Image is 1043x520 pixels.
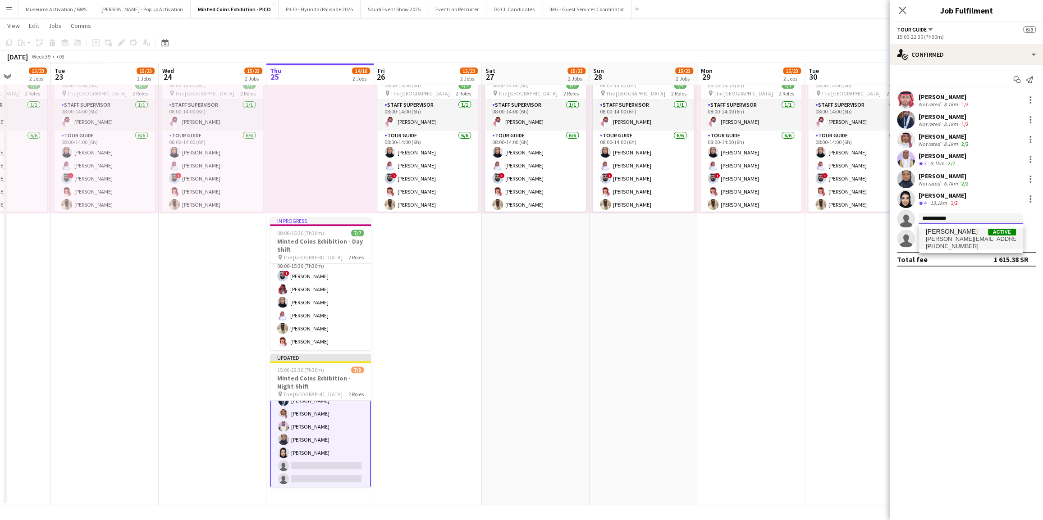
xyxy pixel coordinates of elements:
[61,82,98,89] span: 08:00-14:00 (6h)
[270,237,371,253] h3: Minted Coins Exhibition - Day Shift
[361,0,428,18] button: Saudi Event Show 2025
[675,68,693,74] span: 15/23
[674,82,686,89] span: 7/7
[821,90,881,97] span: The [GEOGRAPHIC_DATA]
[18,0,94,18] button: Museums Activation / BWS
[352,68,370,74] span: 14/16
[27,82,40,89] span: 7/7
[919,180,942,187] div: Not rated
[270,374,371,390] h3: Minted Coins Exhibition - Night Shift
[485,131,586,226] app-card-role: Tour Guide6/608:00-14:00 (6h)[PERSON_NAME][PERSON_NAME]![PERSON_NAME][PERSON_NAME][PERSON_NAME]
[7,22,20,30] span: View
[701,67,713,75] span: Mon
[919,191,966,199] div: [PERSON_NAME]
[240,90,256,97] span: 2 Roles
[277,230,324,236] span: 08:00-15:30 (7h30m)
[284,271,289,276] span: !
[161,72,174,82] span: 24
[808,131,909,226] app-card-role: Tour Guide6/608:00-14:00 (6h)[PERSON_NAME][PERSON_NAME]![PERSON_NAME][PERSON_NAME][PERSON_NAME]
[176,173,181,178] span: !
[135,82,148,89] span: 7/7
[919,152,966,160] div: [PERSON_NAME]
[897,26,934,33] button: Tour Guide
[897,255,928,264] div: Total fee
[815,82,852,89] span: 08:00-14:00 (6h)
[593,67,604,75] span: Sun
[283,391,343,398] span: The [GEOGRAPHIC_DATA]
[942,101,960,108] div: 8.1km
[676,75,693,82] div: 2 Jobs
[808,100,909,131] app-card-role: Staff Supervisor1/108:00-14:00 (6h)[PERSON_NAME]
[592,72,604,82] span: 28
[542,0,631,18] button: IMG - Guest Services Coordinator
[961,140,969,147] app-skills-label: 2/2
[897,33,1036,40] div: 15:00-22:30 (7h30m)
[563,90,579,97] span: 2 Roles
[929,199,949,207] div: 13.1km
[808,78,909,212] div: 08:00-14:00 (6h)7/7 The [GEOGRAPHIC_DATA]2 RolesStaff Supervisor1/108:00-14:00 (6h)[PERSON_NAME]T...
[926,228,978,235] span: Reema Almutairi
[377,78,478,212] app-job-card: 08:00-14:00 (6h)7/7 The [GEOGRAPHIC_DATA]2 RolesStaff Supervisor1/108:00-14:00 (6h)[PERSON_NAME]T...
[700,78,801,212] app-job-card: 08:00-14:00 (6h)7/7 The [GEOGRAPHIC_DATA]2 RolesStaff Supervisor1/108:00-14:00 (6h)[PERSON_NAME]T...
[351,230,364,236] span: 7/7
[348,254,364,261] span: 2 Roles
[700,131,801,226] app-card-role: Tour Guide6/608:00-14:00 (6h)[PERSON_NAME][PERSON_NAME]![PERSON_NAME][PERSON_NAME][PERSON_NAME]
[485,100,586,131] app-card-role: Staff Supervisor1/108:00-14:00 (6h)[PERSON_NAME]
[162,100,263,131] app-card-role: Staff Supervisor1/108:00-14:00 (6h)[PERSON_NAME]
[48,22,62,30] span: Jobs
[942,121,960,127] div: 8.1km
[245,75,262,82] div: 2 Jobs
[376,72,385,82] span: 26
[390,90,450,97] span: The [GEOGRAPHIC_DATA]
[428,0,486,18] button: EventLab Recruiter
[162,78,263,212] app-job-card: 08:00-14:00 (6h)7/7 The [GEOGRAPHIC_DATA]2 RolesStaff Supervisor1/108:00-14:00 (6h)[PERSON_NAME]T...
[924,199,927,206] span: 4
[137,75,154,82] div: 2 Jobs
[55,67,65,75] span: Tue
[567,68,586,74] span: 15/23
[919,101,942,108] div: Not rated
[782,82,794,89] span: 7/7
[890,44,1043,65] div: Confirmed
[243,82,256,89] span: 7/7
[283,254,343,261] span: The [GEOGRAPHIC_DATA]
[352,75,370,82] div: 2 Jobs
[890,5,1043,16] h3: Job Fulfilment
[169,82,206,89] span: 08:00-14:00 (6h)
[270,67,281,75] span: Thu
[593,78,694,212] div: 08:00-14:00 (6h)7/7 The [GEOGRAPHIC_DATA]2 RolesStaff Supervisor1/108:00-14:00 (6h)[PERSON_NAME]T...
[56,53,64,60] div: +03
[54,78,155,212] app-job-card: 08:00-14:00 (6h)7/7 The [GEOGRAPHIC_DATA]2 RolesStaff Supervisor1/108:00-14:00 (6h)[PERSON_NAME]T...
[568,75,585,82] div: 2 Jobs
[948,160,955,167] app-skills-label: 2/2
[54,131,155,226] app-card-role: Tour Guide6/608:00-14:00 (6h)[PERSON_NAME][PERSON_NAME]![PERSON_NAME][PERSON_NAME][PERSON_NAME]
[1023,26,1036,33] span: 6/9
[924,160,927,167] span: 3
[926,235,1016,243] span: reema.abdullah.ab@gmail.com
[29,68,47,74] span: 15/23
[25,90,40,97] span: 2 Roles
[485,67,495,75] span: Sat
[485,78,586,212] app-job-card: 08:00-14:00 (6h)7/7 The [GEOGRAPHIC_DATA]2 RolesStaff Supervisor1/108:00-14:00 (6h)[PERSON_NAME]T...
[270,254,371,350] app-card-role: Tour Guide6/608:00-15:30 (7h30m)![PERSON_NAME][PERSON_NAME][PERSON_NAME][PERSON_NAME][PERSON_NAME...
[391,173,397,178] span: !
[600,82,636,89] span: 08:00-14:00 (6h)
[700,72,713,82] span: 29
[270,354,371,361] div: Updated
[499,173,504,178] span: !
[783,75,801,82] div: 2 Jobs
[54,100,155,131] app-card-role: Staff Supervisor1/108:00-14:00 (6h)[PERSON_NAME]
[919,113,970,121] div: [PERSON_NAME]
[7,52,28,61] div: [DATE]
[25,20,43,32] a: Edit
[378,67,385,75] span: Fri
[926,243,1016,250] span: +966552507102
[606,90,665,97] span: The [GEOGRAPHIC_DATA]
[708,82,744,89] span: 08:00-14:00 (6h)
[53,72,65,82] span: 23
[71,22,91,30] span: Comms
